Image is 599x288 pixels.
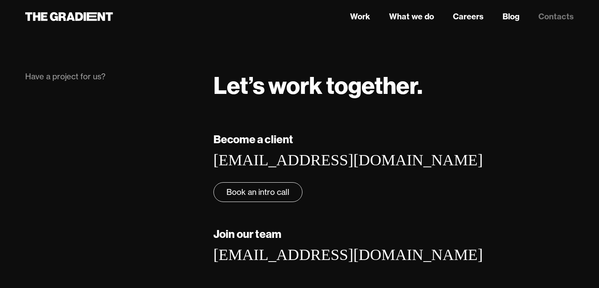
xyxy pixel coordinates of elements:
strong: Become a client [213,132,293,146]
strong: Let’s work together. [213,70,423,100]
a: [EMAIL_ADDRESS][DOMAIN_NAME] [213,246,483,264]
a: Contacts [538,11,574,22]
div: Have a project for us? [25,71,198,82]
a: Work [350,11,370,22]
strong: Join our team [213,227,282,241]
a: Blog [503,11,519,22]
a: [EMAIL_ADDRESS][DOMAIN_NAME]‍ [213,151,483,169]
a: Book an intro call [213,182,302,202]
a: Careers [453,11,484,22]
a: What we do [389,11,434,22]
